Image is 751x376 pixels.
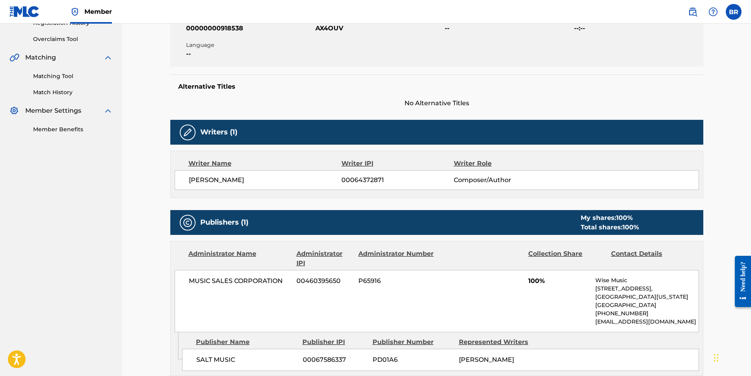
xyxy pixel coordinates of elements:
span: [PERSON_NAME] [189,175,342,185]
span: 00460395650 [296,276,352,286]
div: Administrator IPI [296,249,352,268]
div: Drag [714,346,719,370]
a: Overclaims Tool [33,35,113,43]
img: expand [103,53,113,62]
img: Top Rightsholder [70,7,80,17]
div: My shares: [581,213,639,223]
span: --:-- [574,24,701,33]
div: Writer Role [454,159,556,168]
span: Composer/Author [454,175,556,185]
a: Matching Tool [33,72,113,80]
img: expand [103,106,113,115]
span: SALT MUSIC [196,355,297,365]
p: [EMAIL_ADDRESS][DOMAIN_NAME] [595,318,698,326]
img: Writers [183,128,192,137]
span: Member Settings [25,106,81,115]
span: Matching [25,53,56,62]
span: 00064372871 [341,175,453,185]
span: PD01A6 [373,355,453,365]
img: search [688,7,697,17]
img: Publishers [183,218,192,227]
span: AX4OUV [315,24,443,33]
div: Publisher Name [196,337,296,347]
span: P65916 [358,276,435,286]
div: Publisher Number [373,337,453,347]
span: 00000000918538 [186,24,313,33]
div: Writer Name [188,159,342,168]
div: Represented Writers [459,337,539,347]
p: [GEOGRAPHIC_DATA] [595,301,698,309]
div: Collection Share [528,249,605,268]
span: 100 % [622,223,639,231]
img: Matching [9,53,19,62]
img: MLC Logo [9,6,40,17]
div: Administrator Name [188,249,291,268]
iframe: Chat Widget [712,338,751,376]
span: Language [186,41,313,49]
p: Wise Music [595,276,698,285]
div: Help [705,4,721,20]
div: Administrator Number [358,249,435,268]
a: Member Benefits [33,125,113,134]
a: Match History [33,88,113,97]
span: 100 % [616,214,633,222]
div: Contact Details [611,249,688,268]
p: [PHONE_NUMBER] [595,309,698,318]
span: MUSIC SALES CORPORATION [189,276,291,286]
span: [PERSON_NAME] [459,356,514,363]
img: Member Settings [9,106,19,115]
span: 100% [528,276,589,286]
h5: Alternative Titles [178,83,695,91]
h5: Publishers (1) [200,218,248,227]
div: Total shares: [581,223,639,232]
div: User Menu [726,4,742,20]
span: -- [186,49,313,59]
span: -- [445,24,572,33]
img: help [708,7,718,17]
p: [STREET_ADDRESS], [595,285,698,293]
h5: Writers (1) [200,128,237,137]
span: Member [84,7,112,16]
div: Publisher IPI [302,337,367,347]
span: 00067586337 [303,355,367,365]
p: [GEOGRAPHIC_DATA][US_STATE] [595,293,698,301]
div: Writer IPI [341,159,454,168]
span: No Alternative Titles [170,99,703,108]
iframe: Resource Center [729,250,751,313]
a: Public Search [685,4,701,20]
